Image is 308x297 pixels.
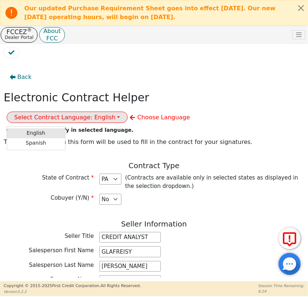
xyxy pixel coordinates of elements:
[17,73,32,82] span: Back
[4,161,304,170] h3: Contract Type
[1,27,38,43] button: FCCEZ®Dealer Portal
[258,289,304,294] p: 6:24
[258,283,304,289] p: Session Time Remaining:
[4,91,149,104] h2: Electronic Contract Helper
[292,30,305,40] button: Toggle navigation
[39,27,65,43] button: AboutFCC
[99,232,161,243] input: Salesperson
[4,47,19,58] button: Review Contract
[29,262,94,268] span: Salesperson Last Name
[29,247,94,254] span: Salesperson First Name
[43,29,61,33] p: About
[4,289,141,294] p: Version 3.2.2
[279,227,301,249] button: Report Error to FCC
[27,27,32,33] sup: ®
[125,174,301,190] p: (Contracts are available only in selected states as displayed in the selection dropdown.)
[137,114,190,121] span: Choose Language
[100,283,141,288] span: All Rights Reserved.
[4,283,141,289] p: Copyright © 2015- 2025 First Credit Corporation.
[7,126,128,134] div: Customer must verify in selected language.
[7,138,65,148] a: Spanish
[42,174,94,181] span: State of Contract
[7,128,65,138] a: English
[51,195,94,201] span: Cobuyer (Y/N)
[65,233,94,239] span: Seller Title
[7,112,128,123] button: Select Contract Language: English
[43,37,61,40] p: FCC
[50,276,94,283] span: Company Name
[5,35,33,40] p: Dealer Portal
[24,5,276,21] b: Our updated Purchase Requirement Sheet goes into effect [DATE]. Our new [DATE] operating hours, w...
[294,0,308,15] button: Close alert
[5,29,33,35] p: FCCEZ
[4,138,304,146] p: The information from this form will be used to fill in the contract for your signatures.
[4,69,38,86] button: Back
[4,220,304,228] h3: Seller Information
